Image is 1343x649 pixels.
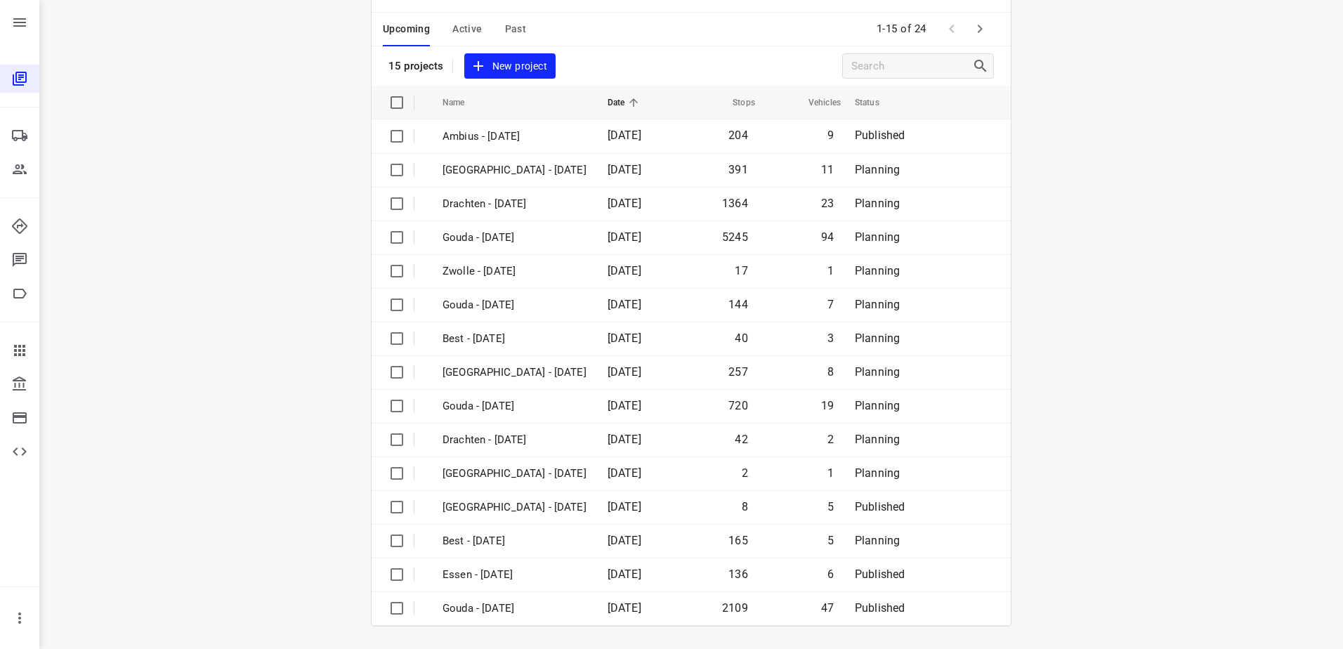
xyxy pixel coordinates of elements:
span: 17 [735,264,747,277]
span: Planning [855,466,900,480]
span: [DATE] [608,534,641,547]
span: 257 [728,365,748,379]
span: 3 [827,332,834,345]
p: [GEOGRAPHIC_DATA] - [DATE] [443,365,587,381]
p: 15 projects [388,60,444,72]
span: Planning [855,264,900,277]
span: Published [855,601,905,615]
span: 5 [827,500,834,513]
span: Planning [855,332,900,345]
span: 1364 [722,197,748,210]
p: Drachten - [DATE] [443,196,587,212]
span: Planning [855,433,900,446]
span: Vehicles [790,94,841,111]
span: Planning [855,197,900,210]
span: 1-15 of 24 [871,14,932,44]
span: Date [608,94,643,111]
span: 8 [742,500,748,513]
input: Search projects [851,55,972,77]
span: Published [855,500,905,513]
span: Planning [855,163,900,176]
p: Gouda - [DATE] [443,297,587,313]
span: [DATE] [608,365,641,379]
span: Planning [855,298,900,311]
span: [DATE] [608,433,641,446]
span: 23 [821,197,834,210]
span: Past [505,20,527,38]
span: [DATE] [608,500,641,513]
p: [GEOGRAPHIC_DATA] - [DATE] [443,499,587,516]
span: New project [473,58,547,75]
span: Planning [855,534,900,547]
span: [DATE] [608,399,641,412]
span: Previous Page [938,15,966,43]
span: Planning [855,230,900,244]
span: 19 [821,399,834,412]
span: 94 [821,230,834,244]
span: 11 [821,163,834,176]
span: Published [855,568,905,581]
span: 8 [827,365,834,379]
p: Gouda - [DATE] [443,398,587,414]
p: Gouda - [DATE] [443,230,587,246]
span: 2 [827,433,834,446]
span: 1 [827,466,834,480]
span: [DATE] [608,466,641,480]
span: [DATE] [608,332,641,345]
span: 42 [735,433,747,446]
span: 6 [827,568,834,581]
p: Ambius - [DATE] [443,129,587,145]
span: [DATE] [608,129,641,142]
p: Drachten - [DATE] [443,432,587,448]
span: Planning [855,365,900,379]
span: [DATE] [608,197,641,210]
span: 720 [728,399,748,412]
p: [GEOGRAPHIC_DATA] - [DATE] [443,466,587,482]
span: 7 [827,298,834,311]
span: [DATE] [608,163,641,176]
span: 47 [821,601,834,615]
span: [DATE] [608,568,641,581]
span: Next Page [966,15,994,43]
span: [DATE] [608,298,641,311]
p: Best - [DATE] [443,533,587,549]
span: Status [855,94,898,111]
div: Search [972,58,993,74]
p: Gouda - Wednesday [443,601,587,617]
p: Zwolle - [DATE] [443,263,587,280]
span: Upcoming [383,20,430,38]
button: New project [464,53,556,79]
p: Best - [DATE] [443,331,587,347]
span: 2109 [722,601,748,615]
span: 204 [728,129,748,142]
span: Name [443,94,483,111]
span: Planning [855,399,900,412]
span: Published [855,129,905,142]
span: [DATE] [608,230,641,244]
span: 165 [728,534,748,547]
span: [DATE] [608,264,641,277]
p: Essen - [DATE] [443,567,587,583]
span: Active [452,20,482,38]
span: Stops [714,94,755,111]
span: 5245 [722,230,748,244]
span: 5 [827,534,834,547]
span: 391 [728,163,748,176]
span: [DATE] [608,601,641,615]
p: [GEOGRAPHIC_DATA] - [DATE] [443,162,587,178]
span: 40 [735,332,747,345]
span: 136 [728,568,748,581]
span: 2 [742,466,748,480]
span: 1 [827,264,834,277]
span: 144 [728,298,748,311]
span: 9 [827,129,834,142]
